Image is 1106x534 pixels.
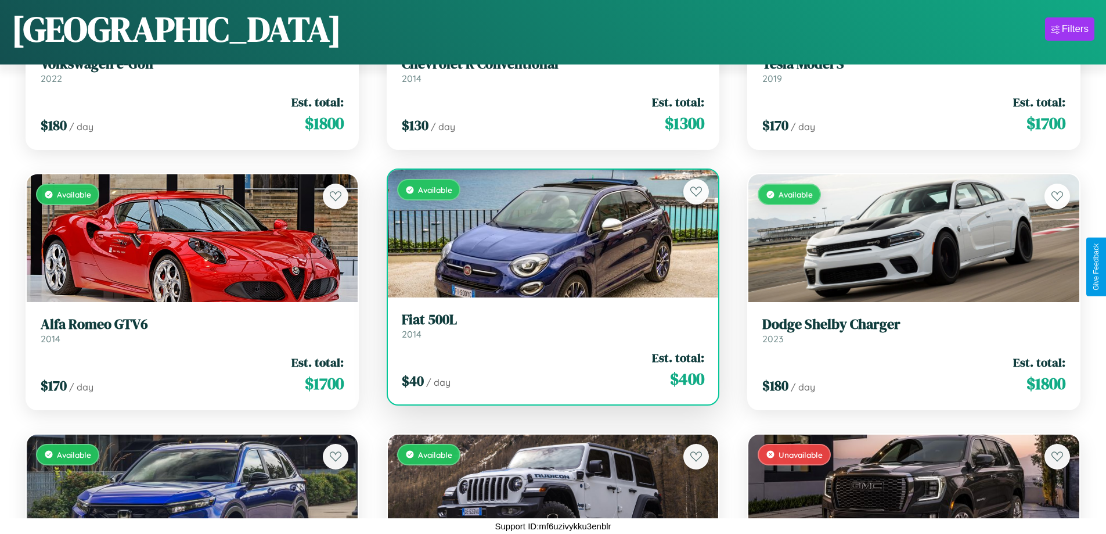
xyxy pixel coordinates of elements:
[495,518,611,534] p: Support ID: mf6uzivykku3enblr
[305,112,344,135] span: $ 1800
[762,116,788,135] span: $ 170
[402,311,705,340] a: Fiat 500L2014
[1045,17,1094,41] button: Filters
[762,333,783,345] span: 2023
[1062,23,1089,35] div: Filters
[402,56,705,84] a: Chevrolet R Conventional2014
[1013,354,1065,371] span: Est. total:
[762,73,782,84] span: 2019
[12,5,341,53] h1: [GEOGRAPHIC_DATA]
[1013,94,1065,110] span: Est. total:
[418,450,452,460] span: Available
[305,372,344,395] span: $ 1700
[402,116,428,135] span: $ 130
[1026,112,1065,135] span: $ 1700
[762,56,1065,73] h3: Tesla Model S
[57,189,91,199] span: Available
[41,56,344,73] h3: Volkswagen e-Golf
[291,94,344,110] span: Est. total:
[762,56,1065,84] a: Tesla Model S2019
[41,316,344,345] a: Alfa Romeo GTV62014
[41,316,344,333] h3: Alfa Romeo GTV6
[665,112,704,135] span: $ 1300
[762,376,788,395] span: $ 180
[652,349,704,366] span: Est. total:
[779,189,813,199] span: Available
[791,121,815,132] span: / day
[402,371,424,390] span: $ 40
[402,311,705,328] h3: Fiat 500L
[402,328,421,340] span: 2014
[791,381,815,393] span: / day
[41,116,67,135] span: $ 180
[670,367,704,390] span: $ 400
[402,73,421,84] span: 2014
[41,56,344,84] a: Volkswagen e-Golf2022
[402,56,705,73] h3: Chevrolet R Conventional
[762,316,1065,345] a: Dodge Shelby Charger2023
[41,376,67,395] span: $ 170
[762,316,1065,333] h3: Dodge Shelby Charger
[1026,372,1065,395] span: $ 1800
[779,450,823,460] span: Unavailable
[69,381,93,393] span: / day
[41,73,62,84] span: 2022
[41,333,60,345] span: 2014
[418,185,452,195] span: Available
[69,121,93,132] span: / day
[57,450,91,460] span: Available
[652,94,704,110] span: Est. total:
[431,121,455,132] span: / day
[426,377,451,388] span: / day
[1092,243,1100,291] div: Give Feedback
[291,354,344,371] span: Est. total:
